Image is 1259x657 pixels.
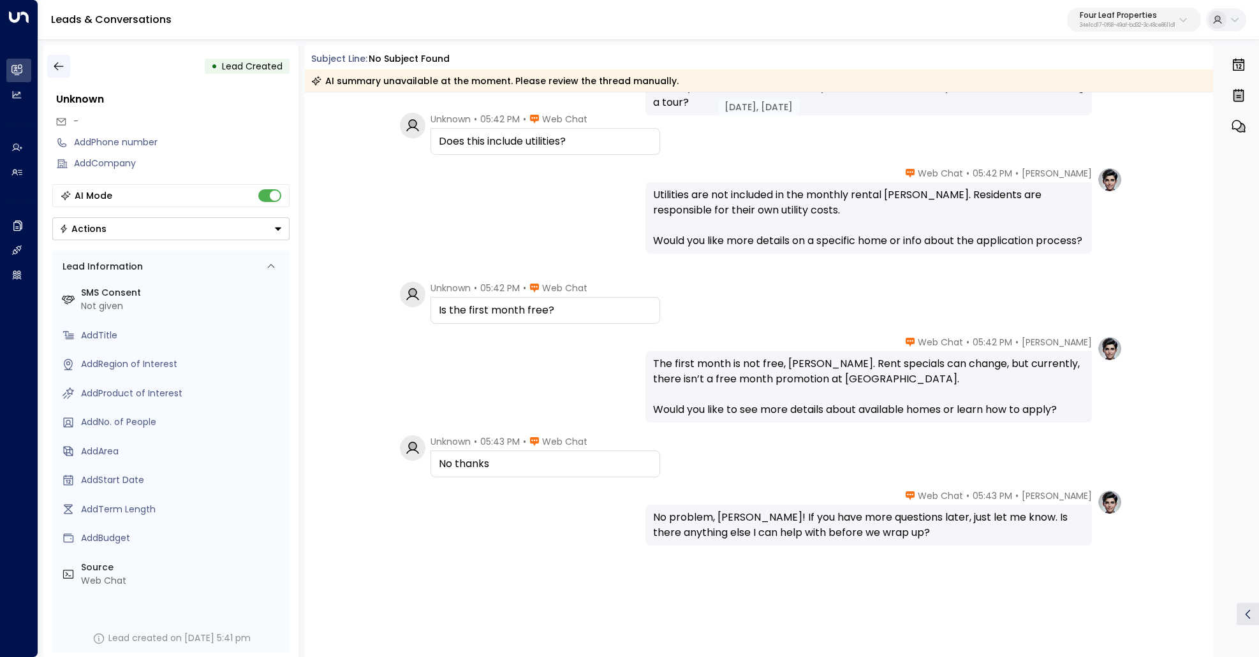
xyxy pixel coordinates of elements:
[718,99,799,115] div: [DATE], [DATE]
[431,435,471,448] span: Unknown
[1067,8,1201,32] button: Four Leaf Properties34e1cd17-0f68-49af-bd32-3c48ce8611d1
[73,115,78,127] span: -
[439,456,652,472] div: No thanks
[74,136,290,149] div: AddPhone number
[108,632,251,645] div: Lead created on [DATE] 5:41 pm
[1015,336,1019,349] span: •
[523,113,526,126] span: •
[966,167,969,180] span: •
[542,113,587,126] span: Web Chat
[918,167,963,180] span: Web Chat
[211,55,217,78] div: •
[542,282,587,294] span: Web Chat
[75,189,112,202] div: AI Mode
[966,336,969,349] span: •
[480,435,520,448] span: 05:43 PM
[1080,11,1175,19] p: Four Leaf Properties
[1097,167,1123,192] img: profile-logo.png
[81,574,284,588] div: Web Chat
[59,223,107,235] div: Actions
[81,415,284,429] div: AddNo. of People
[81,329,284,342] div: AddTitle
[431,282,471,294] span: Unknown
[1022,167,1092,180] span: [PERSON_NAME]
[369,52,450,66] div: No subject found
[1097,336,1123,361] img: profile-logo.png
[81,473,284,487] div: AddStart Date
[973,167,1012,180] span: 05:42 PM
[1080,23,1175,28] p: 34e1cd17-0f68-49af-bd32-3c48ce8611d1
[474,113,477,126] span: •
[1022,489,1092,502] span: [PERSON_NAME]
[1015,167,1019,180] span: •
[653,187,1084,249] div: Utilities are not included in the monthly rental [PERSON_NAME]. Residents are responsible for the...
[52,217,290,240] div: Button group with a nested menu
[311,52,367,65] span: Subject Line:
[474,435,477,448] span: •
[311,75,679,87] div: AI summary unavailable at the moment. Please review the thread manually.
[81,300,284,313] div: Not given
[480,113,520,126] span: 05:42 PM
[81,561,284,574] label: Source
[973,336,1012,349] span: 05:42 PM
[58,260,143,273] div: Lead Information
[918,489,963,502] span: Web Chat
[81,387,284,400] div: AddProduct of Interest
[81,445,284,458] div: AddArea
[653,356,1084,417] div: The first month is not free, [PERSON_NAME]. Rent specials can change, but currently, there isn’t ...
[439,134,652,149] div: Does this include utilities?
[1022,336,1092,349] span: [PERSON_NAME]
[431,113,471,126] span: Unknown
[81,531,284,545] div: AddBudget
[81,357,284,371] div: AddRegion of Interest
[1015,489,1019,502] span: •
[51,12,172,27] a: Leads & Conversations
[52,217,290,240] button: Actions
[222,60,283,73] span: Lead Created
[81,286,284,300] label: SMS Consent
[56,92,290,107] div: Unknown
[480,282,520,294] span: 05:42 PM
[1097,489,1123,515] img: profile-logo.png
[973,489,1012,502] span: 05:43 PM
[653,510,1084,540] div: No problem, [PERSON_NAME]! If you have more questions later, just let me know. Is there anything ...
[474,282,477,294] span: •
[523,435,526,448] span: •
[523,282,526,294] span: •
[542,435,587,448] span: Web Chat
[966,489,969,502] span: •
[81,503,284,516] div: AddTerm Length
[918,336,963,349] span: Web Chat
[439,303,652,318] div: Is the first month free?
[74,157,290,170] div: AddCompany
